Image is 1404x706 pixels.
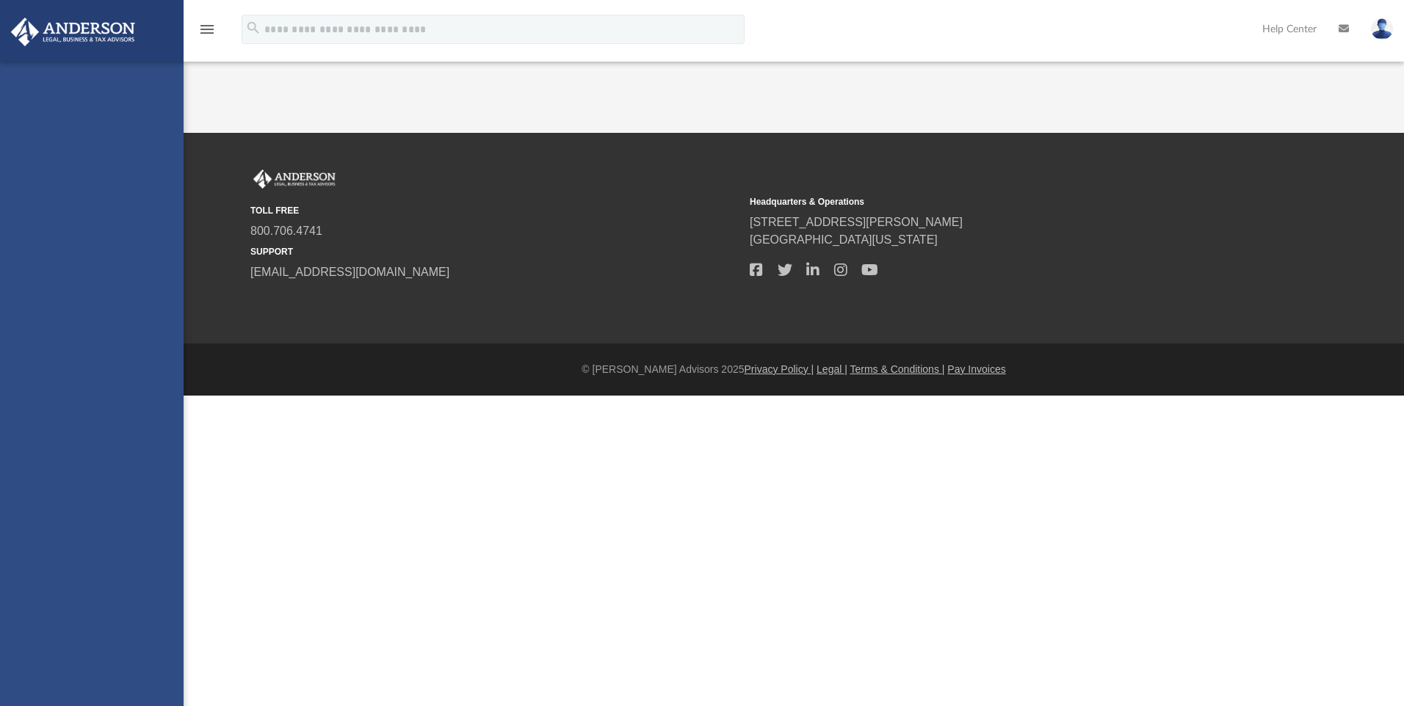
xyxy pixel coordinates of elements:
small: TOLL FREE [250,204,739,217]
i: search [245,20,261,36]
img: Anderson Advisors Platinum Portal [7,18,140,46]
img: User Pic [1371,18,1393,40]
a: menu [198,28,216,38]
small: Headquarters & Operations [750,195,1239,208]
div: © [PERSON_NAME] Advisors 2025 [184,362,1404,377]
a: Terms & Conditions | [850,363,945,375]
a: [GEOGRAPHIC_DATA][US_STATE] [750,233,938,246]
a: [EMAIL_ADDRESS][DOMAIN_NAME] [250,266,449,278]
a: [STREET_ADDRESS][PERSON_NAME] [750,216,963,228]
a: Privacy Policy | [745,363,814,375]
a: 800.706.4741 [250,225,322,237]
a: Pay Invoices [947,363,1005,375]
small: SUPPORT [250,245,739,258]
i: menu [198,21,216,38]
a: Legal | [817,363,847,375]
img: Anderson Advisors Platinum Portal [250,170,339,189]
